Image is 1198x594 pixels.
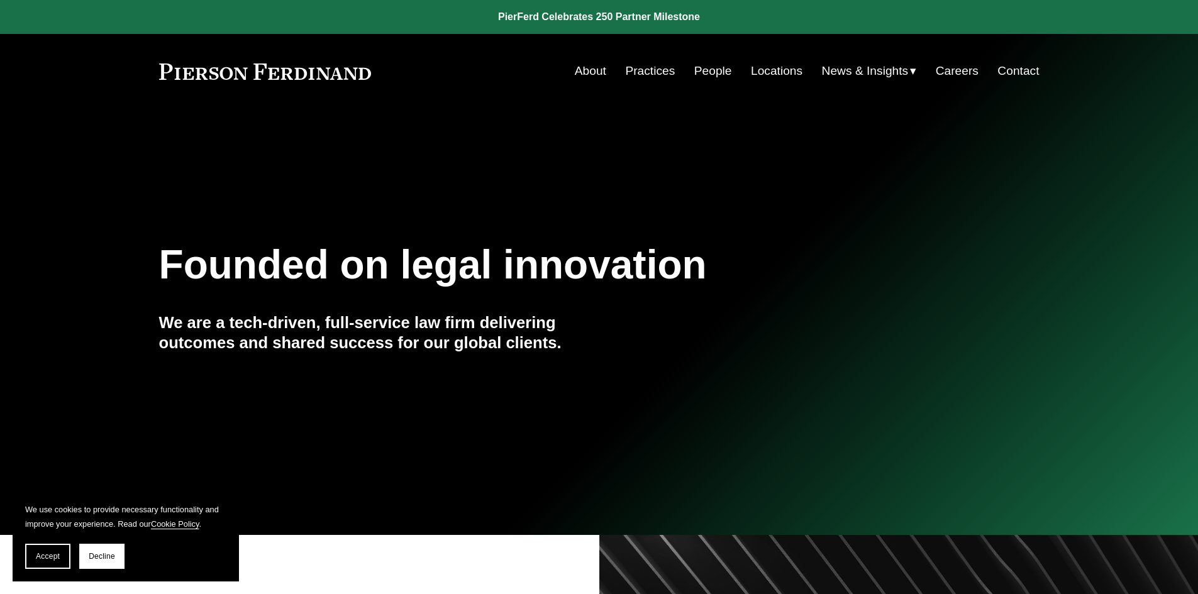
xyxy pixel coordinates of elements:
[694,59,732,83] a: People
[936,59,979,83] a: Careers
[13,490,239,581] section: Cookie banner
[822,59,917,83] a: folder dropdown
[997,59,1039,83] a: Contact
[25,502,226,531] p: We use cookies to provide necessary functionality and improve your experience. Read our .
[89,552,115,561] span: Decline
[79,544,125,569] button: Decline
[25,544,70,569] button: Accept
[625,59,675,83] a: Practices
[151,519,199,529] a: Cookie Policy
[159,312,599,353] h4: We are a tech-driven, full-service law firm delivering outcomes and shared success for our global...
[159,242,893,288] h1: Founded on legal innovation
[575,59,606,83] a: About
[822,60,909,82] span: News & Insights
[36,552,60,561] span: Accept
[751,59,802,83] a: Locations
